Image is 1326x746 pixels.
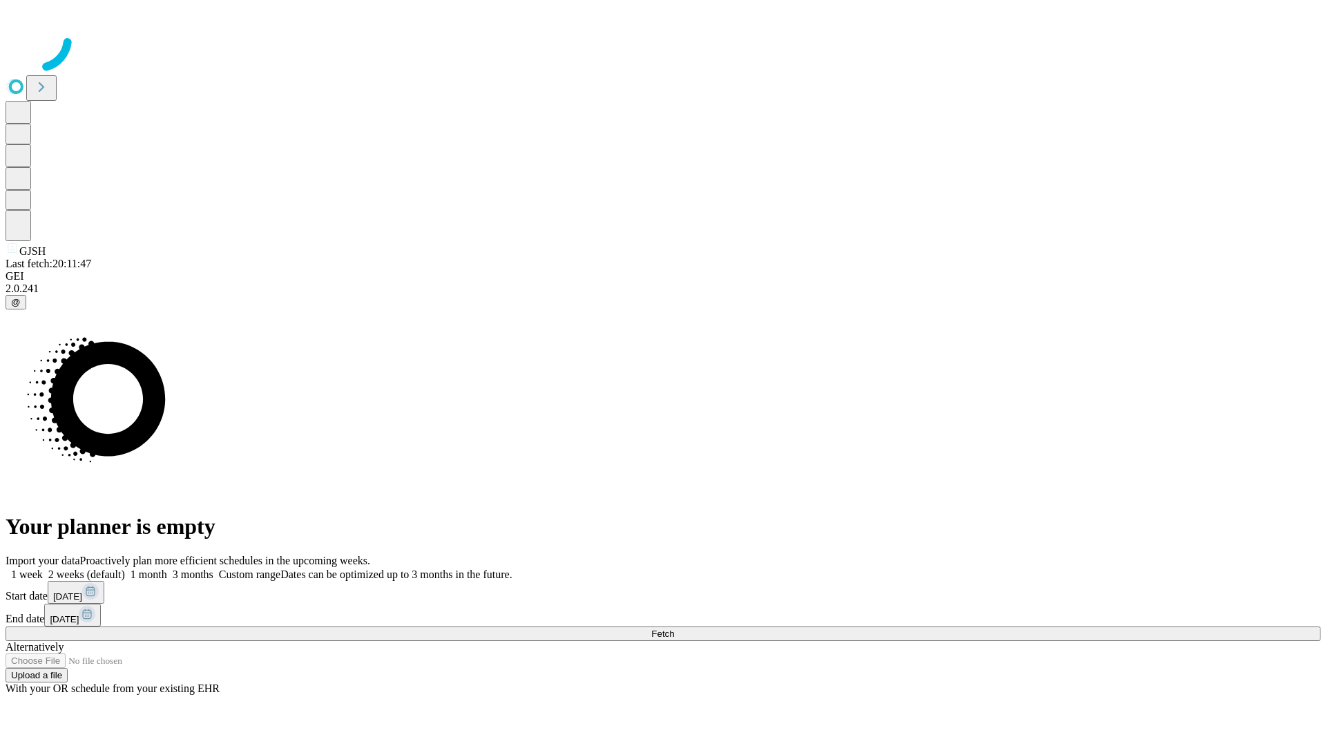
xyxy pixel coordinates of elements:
[11,568,43,580] span: 1 week
[6,682,220,694] span: With your OR schedule from your existing EHR
[48,568,125,580] span: 2 weeks (default)
[6,668,68,682] button: Upload a file
[6,581,1320,604] div: Start date
[173,568,213,580] span: 3 months
[6,258,91,269] span: Last fetch: 20:11:47
[6,641,64,653] span: Alternatively
[44,604,101,627] button: [DATE]
[6,627,1320,641] button: Fetch
[48,581,104,604] button: [DATE]
[131,568,167,580] span: 1 month
[651,629,674,639] span: Fetch
[280,568,512,580] span: Dates can be optimized up to 3 months in the future.
[80,555,370,566] span: Proactively plan more efficient schedules in the upcoming weeks.
[6,555,80,566] span: Import your data
[6,295,26,309] button: @
[6,283,1320,295] div: 2.0.241
[6,270,1320,283] div: GEI
[50,614,79,624] span: [DATE]
[6,514,1320,539] h1: Your planner is empty
[53,591,82,602] span: [DATE]
[11,297,21,307] span: @
[19,245,46,257] span: GJSH
[6,604,1320,627] div: End date
[219,568,280,580] span: Custom range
